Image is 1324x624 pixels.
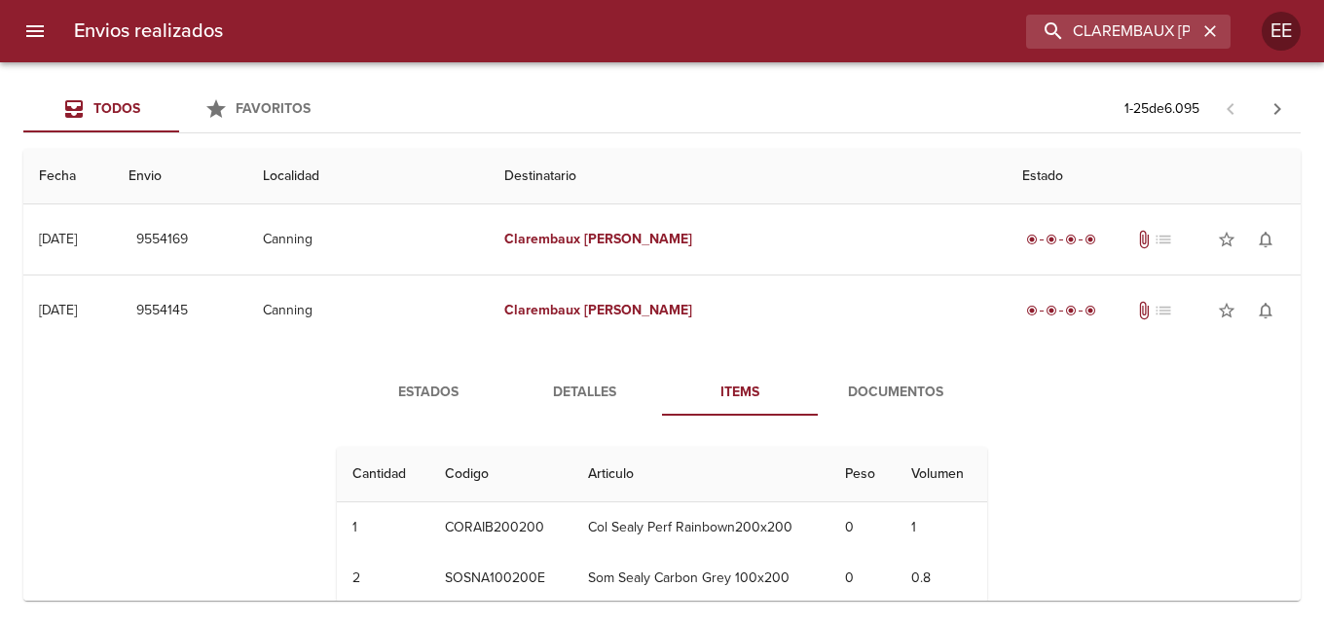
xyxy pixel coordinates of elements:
[136,228,188,252] span: 9554169
[93,100,140,117] span: Todos
[247,204,489,275] td: Canning
[1254,86,1301,132] span: Pagina siguiente
[1046,305,1057,316] span: radio_button_checked
[572,447,829,502] th: Articulo
[136,299,188,323] span: 9554145
[896,553,987,604] td: 0.8
[1246,291,1285,330] button: Activar notificaciones
[1007,149,1301,204] th: Estado
[362,381,495,405] span: Estados
[1046,234,1057,245] span: radio_button_checked
[1026,15,1197,49] input: buscar
[39,231,77,247] div: [DATE]
[1026,305,1038,316] span: radio_button_checked
[1154,301,1173,320] span: No tiene pedido asociado
[1065,234,1077,245] span: radio_button_checked
[1217,230,1236,249] span: star_border
[350,369,974,416] div: Tabs detalle de guia
[1207,291,1246,330] button: Agregar a favoritos
[247,275,489,346] td: Canning
[113,149,247,204] th: Envio
[1085,234,1096,245] span: radio_button_checked
[1026,234,1038,245] span: radio_button_checked
[1217,301,1236,320] span: star_border
[337,553,429,604] td: 2
[1207,220,1246,259] button: Agregar a favoritos
[518,381,650,405] span: Detalles
[1124,99,1199,119] p: 1 - 25 de 6.095
[504,302,580,318] em: Clarembaux
[23,149,113,204] th: Fecha
[1085,305,1096,316] span: radio_button_checked
[1022,301,1100,320] div: Entregado
[896,447,987,502] th: Volumen
[129,222,196,258] button: 9554169
[572,502,829,553] td: Col Sealy Perf Rainbown200x200
[337,447,429,502] th: Cantidad
[23,86,335,132] div: Tabs Envios
[829,447,897,502] th: Peso
[337,502,429,553] td: 1
[584,231,692,247] em: [PERSON_NAME]
[489,149,1007,204] th: Destinatario
[829,381,962,405] span: Documentos
[674,381,806,405] span: Items
[896,502,987,553] td: 1
[429,502,572,553] td: CORAIB200200
[1256,230,1275,249] span: notifications_none
[1134,230,1154,249] span: Tiene documentos adjuntos
[584,302,692,318] em: [PERSON_NAME]
[129,293,196,329] button: 9554145
[429,553,572,604] td: SOSNA100200E
[247,149,489,204] th: Localidad
[572,553,829,604] td: Som Sealy Carbon Grey 100x200
[504,231,580,247] em: Clarembaux
[829,553,897,604] td: 0
[337,447,987,604] table: Tabla de Items
[1207,98,1254,118] span: Pagina anterior
[429,447,572,502] th: Codigo
[236,100,311,117] span: Favoritos
[1246,220,1285,259] button: Activar notificaciones
[1065,305,1077,316] span: radio_button_checked
[1262,12,1301,51] div: EE
[1022,230,1100,249] div: Entregado
[1262,12,1301,51] div: Abrir información de usuario
[1154,230,1173,249] span: No tiene pedido asociado
[74,16,223,47] h6: Envios realizados
[1134,301,1154,320] span: Tiene documentos adjuntos
[1256,301,1275,320] span: notifications_none
[12,8,58,55] button: menu
[39,302,77,318] div: [DATE]
[829,502,897,553] td: 0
